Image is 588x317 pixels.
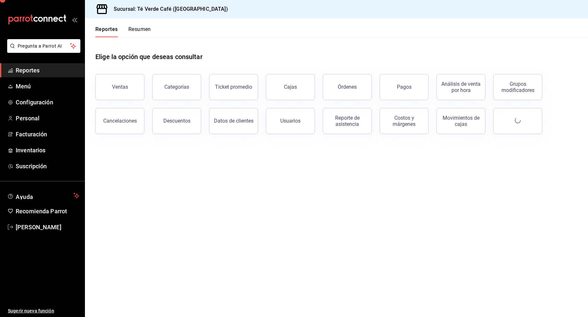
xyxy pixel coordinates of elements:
button: Costos y márgenes [380,108,429,134]
button: Reportes [95,26,118,37]
span: Recomienda Parrot [16,207,79,216]
button: Cancelaciones [95,108,144,134]
div: Costos y márgenes [384,115,424,127]
div: Movimientos de cajas [441,115,481,127]
button: Ticket promedio [209,74,258,100]
a: Pregunta a Parrot AI [5,47,80,54]
div: Reporte de asistencia [327,115,367,127]
div: Órdenes [338,84,357,90]
div: Cajas [284,83,297,91]
span: Suscripción [16,162,79,171]
div: navigation tabs [95,26,151,37]
button: Datos de clientes [209,108,258,134]
h1: Elige la opción que deseas consultar [95,52,203,62]
button: Pagos [380,74,429,100]
button: Usuarios [266,108,315,134]
div: Ticket promedio [215,84,252,90]
span: Configuración [16,98,79,107]
div: Grupos modificadores [498,81,538,93]
div: Usuarios [280,118,301,124]
span: Menú [16,82,79,91]
span: Facturación [16,130,79,139]
div: Pagos [397,84,412,90]
span: Personal [16,114,79,123]
button: Pregunta a Parrot AI [7,39,80,53]
button: Movimientos de cajas [436,108,485,134]
span: Ayuda [16,192,71,200]
button: Reporte de asistencia [323,108,372,134]
button: Grupos modificadores [493,74,542,100]
span: Reportes [16,66,79,75]
a: Cajas [266,74,315,100]
div: Descuentos [163,118,190,124]
button: Resumen [128,26,151,37]
div: Ventas [112,84,128,90]
button: Categorías [152,74,201,100]
span: [PERSON_NAME] [16,223,79,232]
button: Órdenes [323,74,372,100]
button: open_drawer_menu [72,17,77,22]
h3: Sucursal: Té Verde Café ([GEOGRAPHIC_DATA]) [108,5,228,13]
button: Descuentos [152,108,201,134]
div: Cancelaciones [103,118,137,124]
button: Análisis de venta por hora [436,74,485,100]
button: Ventas [95,74,144,100]
div: Datos de clientes [214,118,253,124]
span: Pregunta a Parrot AI [18,43,70,50]
span: Inventarios [16,146,79,155]
div: Categorías [164,84,189,90]
span: Sugerir nueva función [8,308,79,314]
div: Análisis de venta por hora [441,81,481,93]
